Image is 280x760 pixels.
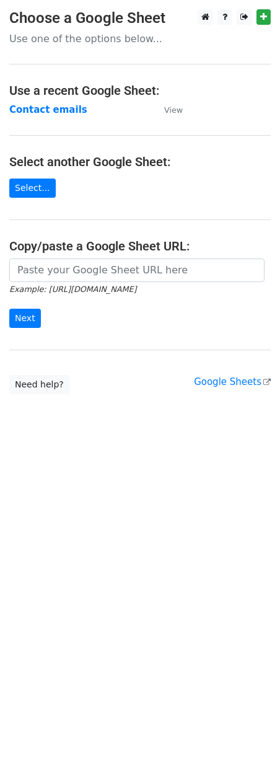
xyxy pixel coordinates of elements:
[9,309,41,328] input: Next
[152,104,183,115] a: View
[9,9,271,27] h3: Choose a Google Sheet
[194,376,271,387] a: Google Sheets
[9,375,69,394] a: Need help?
[9,258,265,282] input: Paste your Google Sheet URL here
[9,179,56,198] a: Select...
[9,239,271,254] h4: Copy/paste a Google Sheet URL:
[9,285,136,294] small: Example: [URL][DOMAIN_NAME]
[9,154,271,169] h4: Select another Google Sheet:
[9,83,271,98] h4: Use a recent Google Sheet:
[164,105,183,115] small: View
[9,104,87,115] a: Contact emails
[9,32,271,45] p: Use one of the options below...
